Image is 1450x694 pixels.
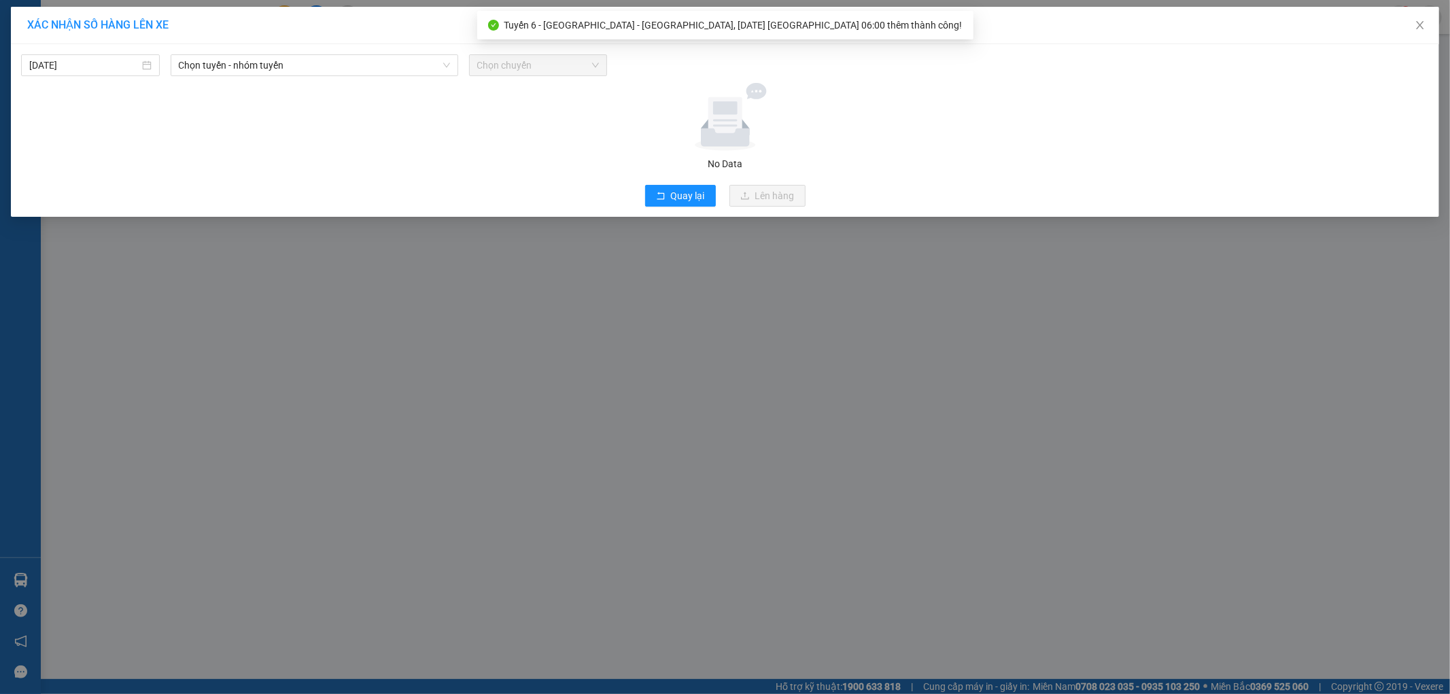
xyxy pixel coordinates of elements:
span: Chọn chuyến [477,55,600,75]
input: 12/10/2025 [29,58,139,73]
button: uploadLên hàng [729,185,806,207]
span: close [1415,20,1426,31]
span: check-circle [488,20,499,31]
button: rollbackQuay lại [645,185,716,207]
span: Quay lại [671,188,705,203]
span: rollback [656,191,666,202]
button: Close [1401,7,1439,45]
span: Chọn tuyến - nhóm tuyến [179,55,450,75]
span: down [443,61,451,69]
div: No Data [20,156,1430,171]
span: XÁC NHẬN SỐ HÀNG LÊN XE [27,18,169,31]
span: Tuyến 6 - [GEOGRAPHIC_DATA] - [GEOGRAPHIC_DATA], [DATE] [GEOGRAPHIC_DATA] 06:00 thêm thành công! [504,20,963,31]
